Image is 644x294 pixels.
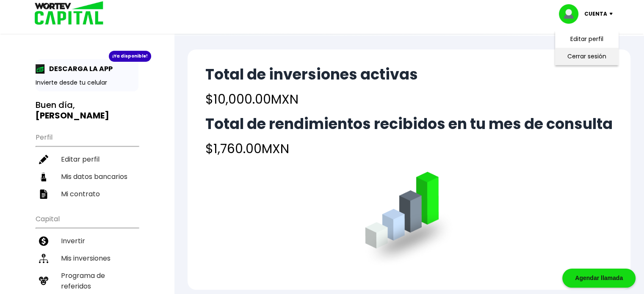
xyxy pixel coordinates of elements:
a: Mis datos bancarios [36,168,138,185]
a: Invertir [36,232,138,250]
h2: Total de inversiones activas [205,66,418,83]
h2: Total de rendimientos recibidos en tu mes de consulta [205,115,613,132]
a: Editar perfil [570,35,603,44]
img: invertir-icon.b3b967d7.svg [39,236,48,246]
div: Agendar llamada [562,269,636,288]
img: recomiendanos-icon.9b8e9327.svg [39,276,48,286]
h4: $1,760.00 MXN [205,139,613,158]
b: [PERSON_NAME] [36,110,109,121]
p: DESCARGA LA APP [45,63,113,74]
img: editar-icon.952d3147.svg [39,155,48,164]
p: Invierte desde tu celular [36,78,138,87]
h3: Buen día, [36,100,138,121]
li: Cerrar sesión [553,48,621,65]
div: ¡Ya disponible! [109,51,151,62]
img: datos-icon.10cf9172.svg [39,172,48,181]
img: profile-image [559,4,584,24]
p: Cuenta [584,8,607,20]
h4: $10,000.00 MXN [205,90,418,109]
img: inversiones-icon.6695dc30.svg [39,254,48,263]
ul: Perfil [36,128,138,203]
img: contrato-icon.f2db500c.svg [39,190,48,199]
img: grafica.516fef24.png [361,172,457,268]
a: Editar perfil [36,151,138,168]
a: Mi contrato [36,185,138,203]
img: icon-down [607,13,619,15]
a: Mis inversiones [36,250,138,267]
img: app-icon [36,64,45,74]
